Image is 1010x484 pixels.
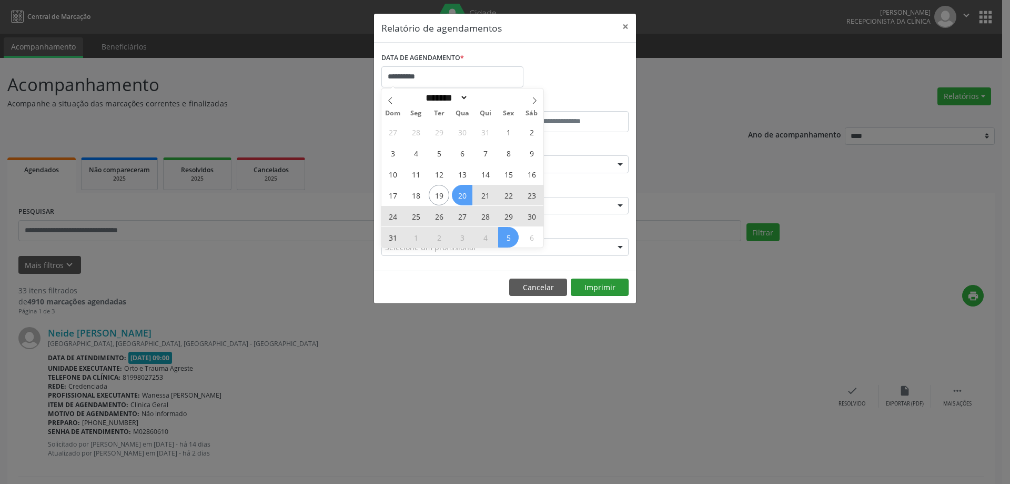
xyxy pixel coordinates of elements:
[452,206,472,226] span: Agosto 27, 2025
[452,122,472,142] span: Julho 30, 2025
[520,110,543,117] span: Sáb
[475,164,496,184] span: Agosto 14, 2025
[475,206,496,226] span: Agosto 28, 2025
[468,92,503,103] input: Year
[521,164,542,184] span: Agosto 16, 2025
[429,143,449,163] span: Agosto 5, 2025
[498,227,519,248] span: Setembro 5, 2025
[381,50,464,66] label: DATA DE AGENDAMENTO
[509,279,567,297] button: Cancelar
[429,185,449,205] span: Agosto 19, 2025
[406,206,426,226] span: Agosto 25, 2025
[521,185,542,205] span: Agosto 23, 2025
[498,206,519,226] span: Agosto 29, 2025
[451,110,474,117] span: Qua
[521,206,542,226] span: Agosto 30, 2025
[428,110,451,117] span: Ter
[521,227,542,248] span: Setembro 6, 2025
[508,95,629,111] label: ATÉ
[429,164,449,184] span: Agosto 12, 2025
[422,92,468,103] select: Month
[615,14,636,39] button: Close
[475,122,496,142] span: Julho 31, 2025
[498,122,519,142] span: Agosto 1, 2025
[406,185,426,205] span: Agosto 18, 2025
[475,185,496,205] span: Agosto 21, 2025
[381,21,502,35] h5: Relatório de agendamentos
[405,110,428,117] span: Seg
[452,143,472,163] span: Agosto 6, 2025
[429,122,449,142] span: Julho 29, 2025
[498,164,519,184] span: Agosto 15, 2025
[452,164,472,184] span: Agosto 13, 2025
[498,185,519,205] span: Agosto 22, 2025
[382,122,403,142] span: Julho 27, 2025
[452,185,472,205] span: Agosto 20, 2025
[521,122,542,142] span: Agosto 2, 2025
[498,143,519,163] span: Agosto 8, 2025
[452,227,472,248] span: Setembro 3, 2025
[382,143,403,163] span: Agosto 3, 2025
[571,279,629,297] button: Imprimir
[381,110,405,117] span: Dom
[406,164,426,184] span: Agosto 11, 2025
[475,227,496,248] span: Setembro 4, 2025
[406,122,426,142] span: Julho 28, 2025
[474,110,497,117] span: Qui
[382,164,403,184] span: Agosto 10, 2025
[382,185,403,205] span: Agosto 17, 2025
[385,242,476,253] span: Selecione um profissional
[475,143,496,163] span: Agosto 7, 2025
[406,227,426,248] span: Setembro 1, 2025
[497,110,520,117] span: Sex
[406,143,426,163] span: Agosto 4, 2025
[382,206,403,226] span: Agosto 24, 2025
[382,227,403,248] span: Agosto 31, 2025
[429,227,449,248] span: Setembro 2, 2025
[429,206,449,226] span: Agosto 26, 2025
[521,143,542,163] span: Agosto 9, 2025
